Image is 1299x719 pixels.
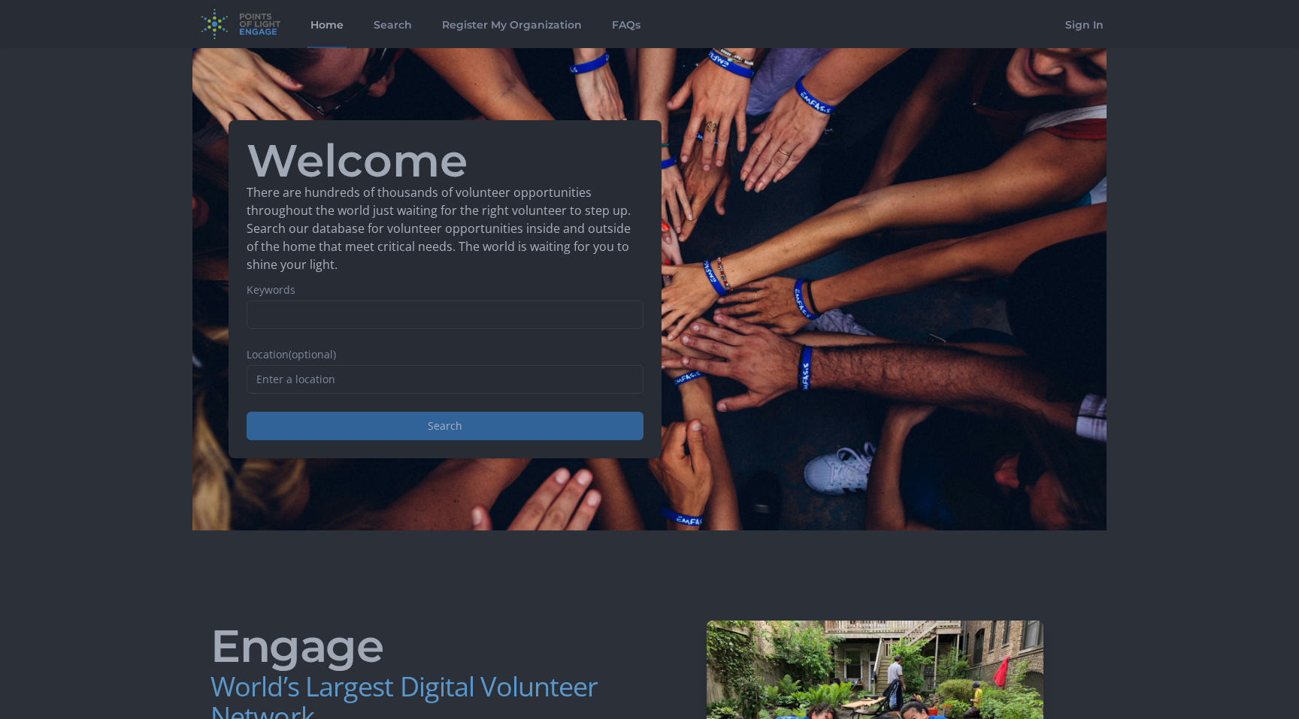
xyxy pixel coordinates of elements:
[247,282,643,298] label: Keywords
[247,138,643,183] h1: Welcome
[247,183,643,273] p: There are hundreds of thousands of volunteer opportunities throughout the world just waiting for ...
[247,365,643,394] input: Enter a location
[210,624,637,669] h2: Engage
[247,412,643,440] button: Search
[289,347,336,361] span: (optional)
[247,347,643,362] label: Location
